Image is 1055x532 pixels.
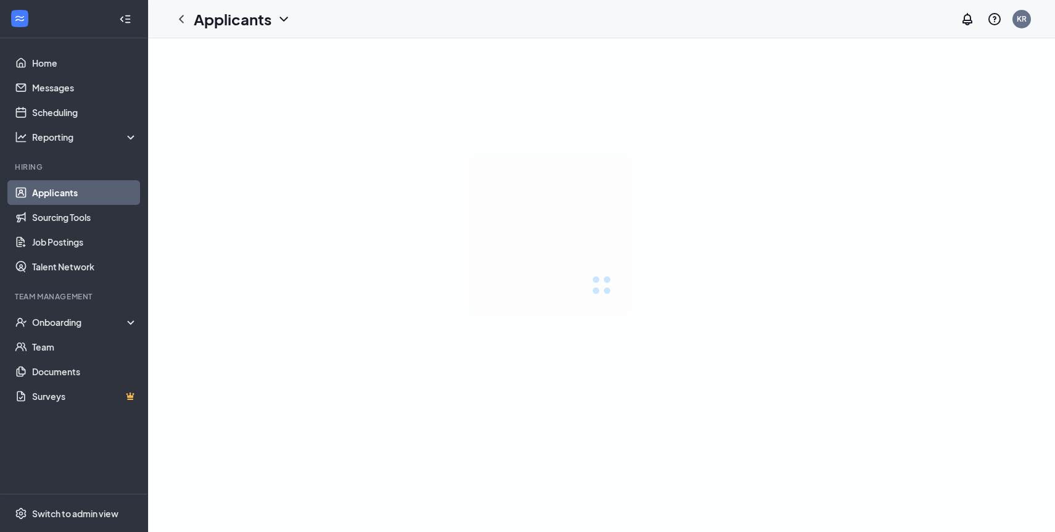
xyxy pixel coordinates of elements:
div: Reporting [32,131,138,143]
a: Talent Network [32,254,138,279]
h1: Applicants [194,9,271,30]
a: Documents [32,359,138,384]
a: Applicants [32,180,138,205]
a: Home [32,51,138,75]
a: Team [32,335,138,359]
svg: Settings [15,507,27,520]
a: SurveysCrown [32,384,138,409]
div: Team Management [15,291,135,302]
svg: QuestionInfo [987,12,1002,27]
svg: Collapse [119,13,131,25]
svg: UserCheck [15,316,27,328]
div: Hiring [15,162,135,172]
svg: ChevronDown [276,12,291,27]
svg: Notifications [960,12,975,27]
a: Job Postings [32,230,138,254]
div: KR [1017,14,1027,24]
svg: ChevronLeft [174,12,189,27]
a: Messages [32,75,138,100]
div: Switch to admin view [32,507,118,520]
div: Onboarding [32,316,138,328]
a: Sourcing Tools [32,205,138,230]
svg: Analysis [15,131,27,143]
svg: WorkstreamLogo [14,12,26,25]
a: Scheduling [32,100,138,125]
